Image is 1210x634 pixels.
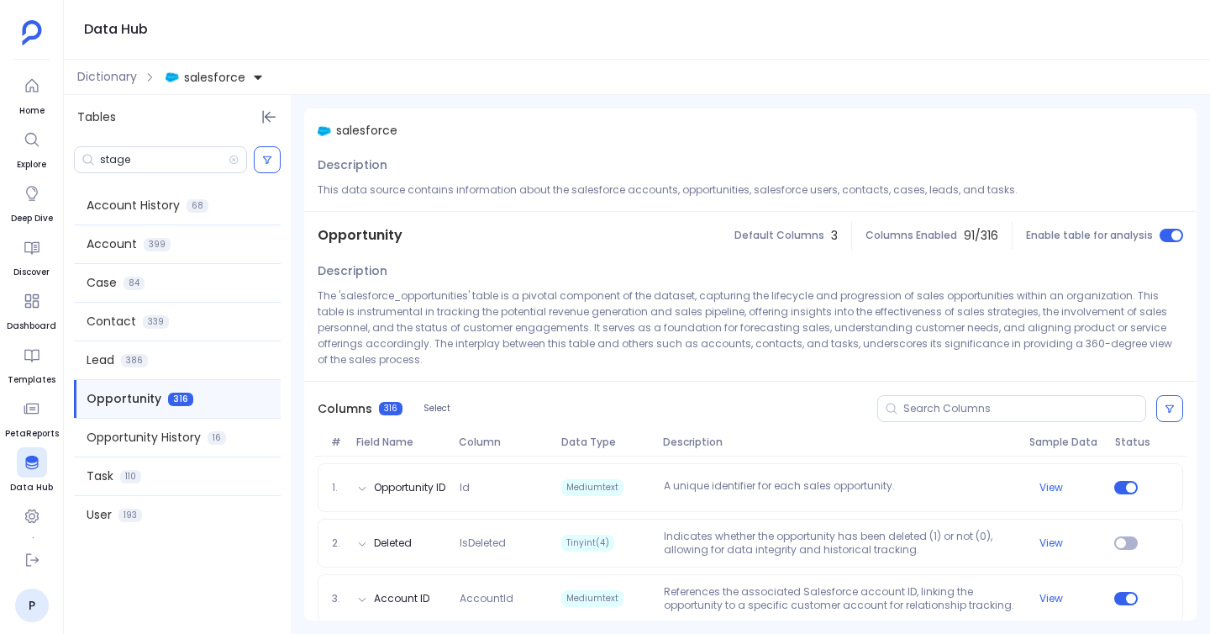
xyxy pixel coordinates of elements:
span: Account History [87,197,180,214]
span: Sample Data [1023,436,1107,449]
span: Data Type [555,436,657,449]
button: Opportunity ID [374,481,445,494]
span: Dictionary [77,68,137,86]
span: 16 [208,431,226,445]
a: Explore [17,124,47,172]
a: Data Hub [10,447,53,494]
a: Deep Dive [11,178,53,225]
img: salesforce.svg [166,71,179,84]
span: Home [17,104,47,118]
span: Columns [318,400,372,418]
span: AccountId [453,592,555,605]
p: This data source contains information about the salesforce accounts, opportunities, salesforce us... [318,182,1183,198]
button: salesforce [162,64,267,91]
img: petavue logo [22,20,42,45]
span: Enable table for analysis [1026,229,1153,242]
span: 386 [121,354,148,367]
span: salesforce [336,122,397,140]
a: Discover [13,232,50,279]
button: View [1039,481,1063,494]
span: Contact [87,313,136,330]
span: Data Hub [10,481,53,494]
span: 3 [831,227,838,245]
span: Deep Dive [11,212,53,225]
span: 3. [325,592,350,605]
span: Settings [13,535,51,548]
span: 316 [379,402,402,415]
button: Account ID [374,592,429,605]
button: Deleted [374,536,412,550]
a: Templates [8,340,55,387]
span: 91 / 316 [964,227,998,245]
span: Field Name [350,436,452,449]
span: Description [318,262,387,280]
h1: Data Hub [84,18,148,41]
span: Case [87,274,117,292]
span: Opportunity [87,390,161,408]
span: salesforce [184,69,245,86]
span: Status [1108,436,1143,449]
a: PetaReports [5,394,59,441]
span: Opportunity History [87,429,201,446]
span: Description [656,436,1023,449]
span: Templates [8,373,55,387]
span: User [87,506,112,524]
span: PetaReports [5,427,59,441]
p: Indicates whether the opportunity has been deleted (1) or not (0), allowing for data integrity an... [657,530,1023,557]
img: salesforce.svg [318,124,331,138]
span: Description [318,156,387,174]
span: 68 [187,199,208,213]
span: 316 [168,393,193,406]
button: View [1039,536,1063,550]
span: Mediumtext [561,479,623,496]
button: Select [413,398,461,420]
span: Tinyint(4) [561,535,614,552]
span: Id [453,481,555,494]
span: 110 [120,470,141,483]
span: Discover [13,266,50,279]
span: Columns Enabled [865,229,957,242]
p: A unique identifier for each sales opportunity. [657,479,1023,496]
a: Home [17,71,47,118]
input: Search Tables/Columns [100,153,229,166]
p: The 'salesforce_opportunities' table is a pivotal component of the dataset, capturing the lifecyc... [318,288,1183,367]
span: 399 [144,238,171,251]
p: References the associated Salesforce account ID, linking the opportunity to a specific customer a... [657,585,1023,612]
a: P [15,589,49,622]
span: 339 [143,315,169,329]
span: Column [452,436,555,449]
span: IsDeleted [453,536,555,550]
span: 1. [325,481,350,494]
input: Search Columns [903,402,1145,415]
span: 84 [124,277,145,290]
span: Dashboard [7,320,56,333]
span: 193 [118,509,142,522]
span: Explore [17,158,47,172]
button: Hide Tables [257,105,281,129]
span: Account [87,235,137,253]
span: 2. [325,536,350,550]
span: Task [87,468,113,485]
span: Default Columns [734,229,824,242]
span: # [324,436,350,449]
a: Dashboard [7,286,56,333]
a: Settings [13,501,51,548]
span: Mediumtext [561,590,623,607]
span: Opportunity [318,225,402,246]
button: View [1039,592,1063,605]
span: Lead [87,351,114,369]
div: Tables [64,95,291,140]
